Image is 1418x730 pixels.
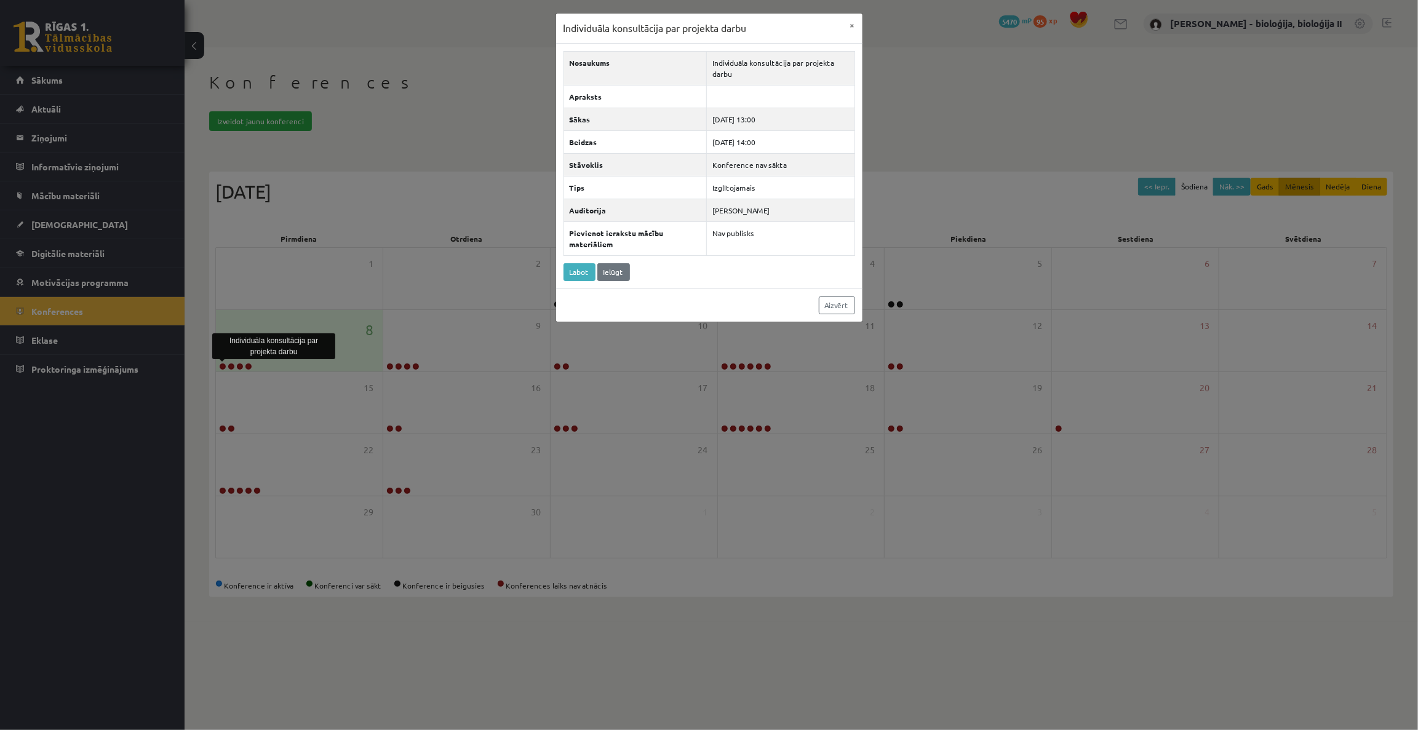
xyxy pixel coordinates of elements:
[564,221,707,255] th: Pievienot ierakstu mācību materiāliem
[564,176,707,199] th: Tips
[564,51,707,85] th: Nosaukums
[564,263,595,281] a: Labot
[564,21,747,36] h3: Individuāla konsultācija par projekta darbu
[212,333,335,359] div: Individuāla konsultācija par projekta darbu
[707,176,854,199] td: Izglītojamais
[707,199,854,221] td: [PERSON_NAME]
[564,85,707,108] th: Apraksts
[564,153,707,176] th: Stāvoklis
[707,108,854,130] td: [DATE] 13:00
[819,296,855,314] a: Aizvērt
[597,263,630,281] a: Ielūgt
[564,130,707,153] th: Beidzas
[707,130,854,153] td: [DATE] 14:00
[707,51,854,85] td: Individuāla konsultācija par projekta darbu
[843,14,862,37] button: ×
[707,221,854,255] td: Nav publisks
[707,153,854,176] td: Konference nav sākta
[564,199,707,221] th: Auditorija
[564,108,707,130] th: Sākas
